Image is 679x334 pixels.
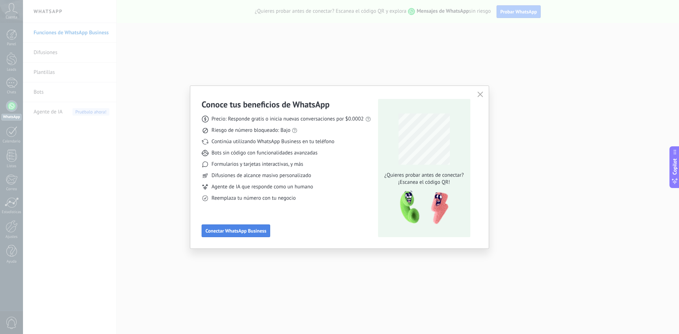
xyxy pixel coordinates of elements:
[205,228,266,233] span: Conectar WhatsApp Business
[671,158,678,175] span: Copilot
[211,195,296,202] span: Reemplaza tu número con tu negocio
[211,183,313,191] span: Agente de IA que responde como un humano
[211,172,311,179] span: Difusiones de alcance masivo personalizado
[394,189,450,227] img: qr-pic-1x.png
[211,138,334,145] span: Continúa utilizando WhatsApp Business en tu teléfono
[202,99,330,110] h3: Conoce tus beneficios de WhatsApp
[202,224,270,237] button: Conectar WhatsApp Business
[211,161,303,168] span: Formularios y tarjetas interactivas, y más
[211,150,318,157] span: Bots sin código con funcionalidades avanzadas
[211,127,290,134] span: Riesgo de número bloqueado: Bajo
[382,172,466,179] span: ¿Quieres probar antes de conectar?
[382,179,466,186] span: ¡Escanea el código QR!
[211,116,364,123] span: Precio: Responde gratis o inicia nuevas conversaciones por $0.0002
